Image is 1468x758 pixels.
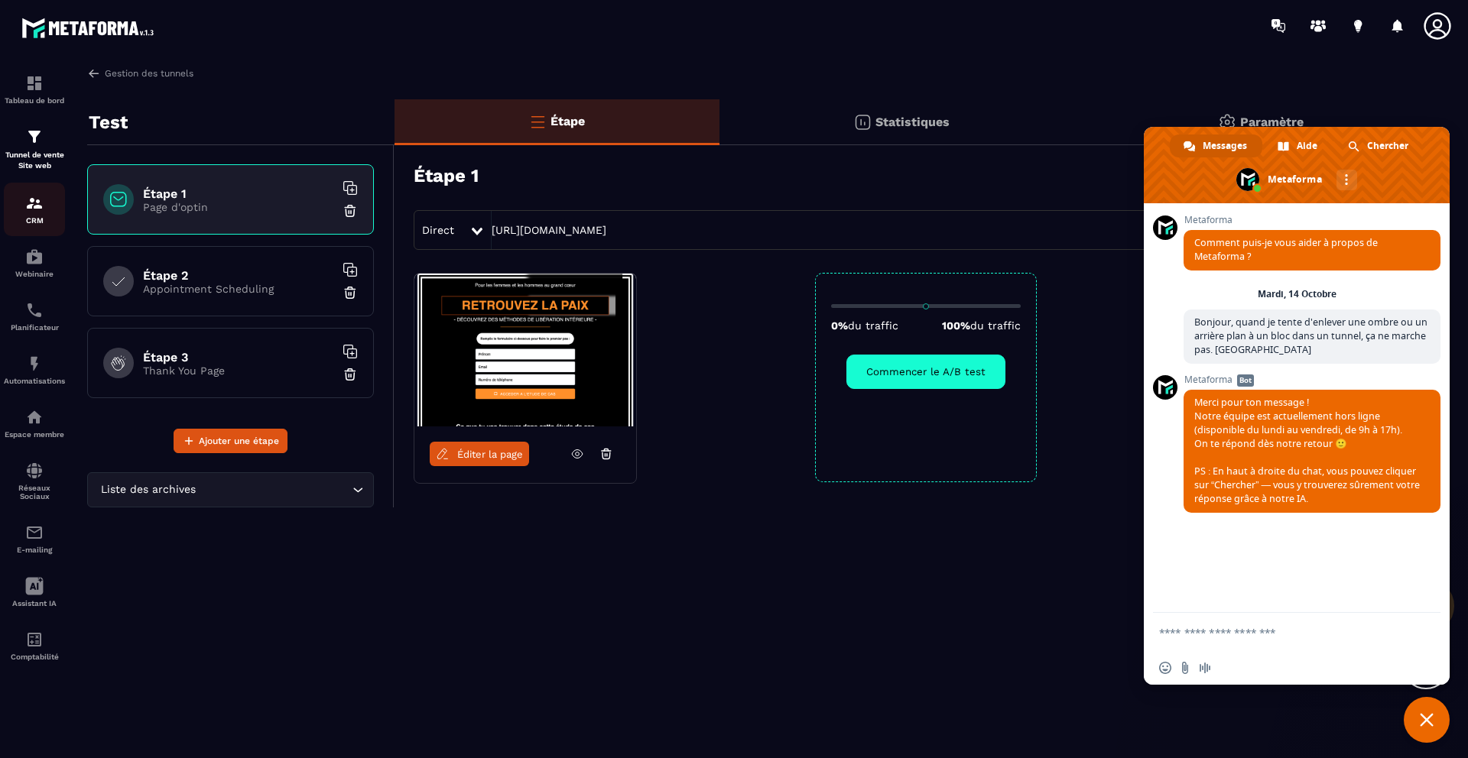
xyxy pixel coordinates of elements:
[4,290,65,343] a: schedulerschedulerPlanificateur
[848,319,898,332] span: du traffic
[4,653,65,661] p: Comptabilité
[1297,134,1317,157] span: Aide
[143,283,334,295] p: Appointment Scheduling
[1237,374,1254,387] span: Bot
[4,565,65,619] a: Assistant IA
[25,194,44,212] img: formation
[4,343,65,397] a: automationsautomationsAutomatisations
[4,512,65,565] a: emailemailE-mailing
[343,367,358,382] img: trash
[25,630,44,649] img: accountant
[4,450,65,512] a: social-networksocial-networkRéseaux Sociaux
[1218,113,1236,131] img: setting-gr.5f69749f.svg
[1184,374,1440,385] span: Metaforma
[1367,134,1408,157] span: Chercher
[25,408,44,426] img: automations
[846,355,1005,389] button: Commencer le A/B test
[1240,115,1304,129] p: Paramètre
[87,66,101,80] img: arrow
[343,285,358,300] img: trash
[1159,662,1171,674] span: Insérer un emoji
[1336,170,1357,190] div: Autres canaux
[422,224,454,236] span: Direct
[25,355,44,373] img: automations
[199,433,279,449] span: Ajouter une étape
[1264,134,1333,157] div: Aide
[942,319,1021,332] p: 100%
[25,248,44,266] img: automations
[1170,134,1262,157] div: Messages
[4,546,65,554] p: E-mailing
[199,481,349,498] input: Search for option
[89,107,128,138] p: Test
[4,377,65,385] p: Automatisations
[143,186,334,201] h6: Étape 1
[414,165,479,186] h3: Étape 1
[4,150,65,171] p: Tunnel de vente Site web
[4,397,65,450] a: automationsautomationsEspace membre
[4,270,65,278] p: Webinaire
[174,429,287,453] button: Ajouter une étape
[143,268,334,283] h6: Étape 2
[875,115,950,129] p: Statistiques
[831,319,898,332] p: 0%
[87,66,193,80] a: Gestion des tunnels
[143,201,334,213] p: Page d'optin
[414,274,636,426] img: image
[430,442,529,466] a: Éditer la page
[25,74,44,92] img: formation
[1159,626,1401,640] textarea: Entrez votre message...
[4,599,65,607] p: Assistant IA
[1334,134,1424,157] div: Chercher
[1203,134,1247,157] span: Messages
[343,203,358,219] img: trash
[457,449,523,460] span: Éditer la page
[1194,396,1420,505] span: Merci pour ton message ! Notre équipe est actuellement hors ligne (disponible du lundi au vendred...
[1194,236,1378,263] span: Comment puis-je vous aider à propos de Metaforma ?
[492,224,606,236] a: [URL][DOMAIN_NAME]
[21,14,159,42] img: logo
[143,350,334,364] h6: Étape 3
[1179,662,1191,674] span: Envoyer un fichier
[853,113,872,131] img: stats.20deebd0.svg
[97,481,199,498] span: Liste des archives
[25,523,44,542] img: email
[4,323,65,332] p: Planificateur
[970,319,1021,332] span: du traffic
[143,364,334,377] p: Thank You Page
[1199,662,1211,674] span: Message audio
[528,112,547,131] img: bars-o.4a397970.svg
[1194,316,1427,356] span: Bonjour, quand je tente d'enlever une ombre ou un arrière plan à un bloc dans un tunnel, ça ne ma...
[87,472,374,507] div: Search for option
[25,301,44,319] img: scheduler
[1258,290,1336,299] div: Mardi, 14 Octobre
[4,619,65,672] a: accountantaccountantComptabilité
[550,114,585,128] p: Étape
[4,183,65,236] a: formationformationCRM
[4,484,65,500] p: Réseaux Sociaux
[4,96,65,105] p: Tableau de bord
[1184,215,1440,225] span: Metaforma
[1404,697,1450,743] div: Fermer le chat
[4,63,65,116] a: formationformationTableau de bord
[4,216,65,225] p: CRM
[4,116,65,183] a: formationformationTunnel de vente Site web
[25,128,44,146] img: formation
[4,236,65,290] a: automationsautomationsWebinaire
[4,430,65,439] p: Espace membre
[25,462,44,480] img: social-network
